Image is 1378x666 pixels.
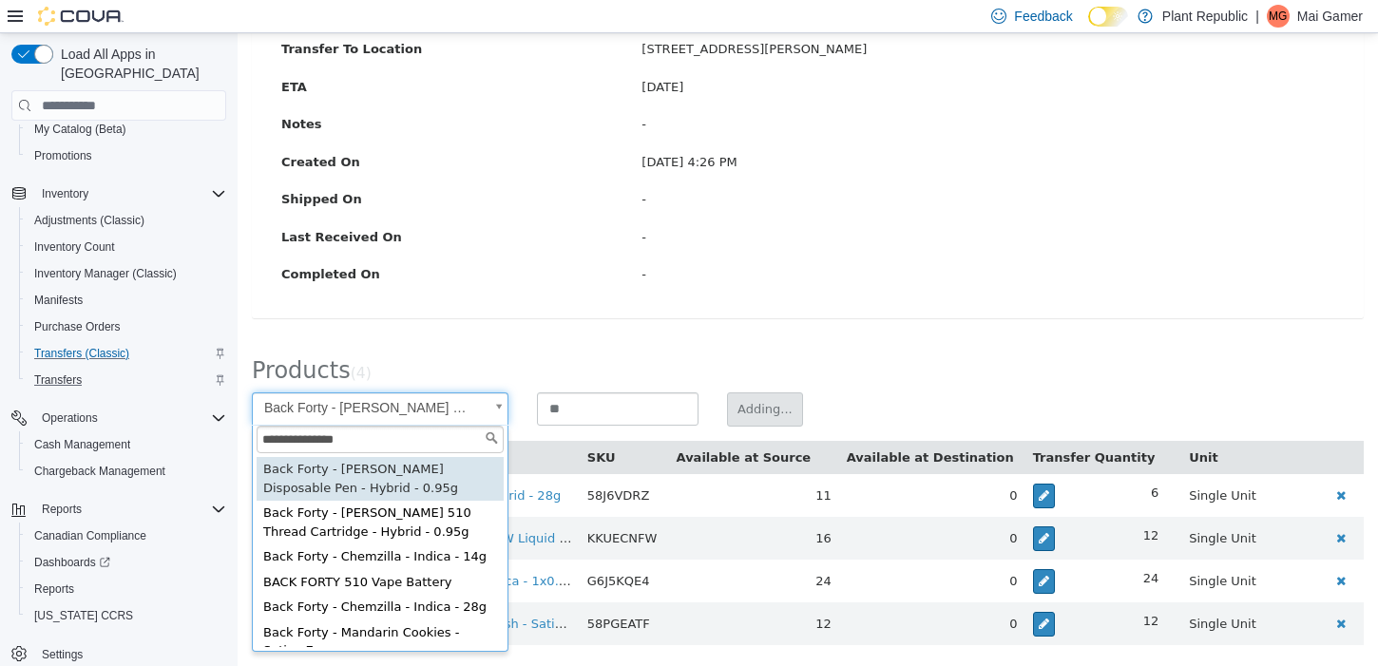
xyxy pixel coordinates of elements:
[34,643,90,666] a: Settings
[27,578,226,600] span: Reports
[19,314,234,340] button: Purchase Orders
[27,433,138,456] a: Cash Management
[27,524,154,547] a: Canadian Compliance
[27,369,226,391] span: Transfers
[34,182,96,205] button: Inventory
[27,578,82,600] a: Reports
[1088,27,1089,28] span: Dark Mode
[53,45,226,83] span: Load All Apps in [GEOGRAPHIC_DATA]
[19,116,234,143] button: My Catalog (Beta)
[1269,5,1287,28] span: MG
[42,647,83,662] span: Settings
[34,437,130,452] span: Cash Management
[34,319,121,334] span: Purchase Orders
[42,502,82,517] span: Reports
[19,424,266,467] div: Back Forty - [PERSON_NAME] Disposable Pen - Hybrid - 0.95g
[19,537,266,562] div: BACK FORTY 510 Vape Battery
[27,551,118,574] a: Dashboards
[19,207,234,234] button: Adjustments (Classic)
[27,460,173,483] a: Chargeback Management
[34,581,74,597] span: Reports
[4,405,234,431] button: Operations
[34,528,146,543] span: Canadian Compliance
[27,289,90,312] a: Manifests
[27,604,226,627] span: Washington CCRS
[19,431,234,458] button: Cash Management
[34,293,83,308] span: Manifests
[27,604,141,627] a: [US_STATE] CCRS
[34,555,110,570] span: Dashboards
[27,315,226,338] span: Purchase Orders
[34,498,226,521] span: Reports
[19,458,234,485] button: Chargeback Management
[34,642,226,666] span: Settings
[19,143,234,169] button: Promotions
[1162,5,1248,28] p: Plant Republic
[19,576,234,602] button: Reports
[27,236,123,258] a: Inventory Count
[34,407,105,429] button: Operations
[4,496,234,523] button: Reports
[34,148,92,163] span: Promotions
[27,236,226,258] span: Inventory Count
[27,262,226,285] span: Inventory Manager (Classic)
[27,342,137,365] a: Transfers (Classic)
[19,587,266,631] div: Back Forty - Mandarin Cookies - Sativa 7g
[27,118,226,141] span: My Catalog (Beta)
[1267,5,1290,28] div: Mai Gamer
[27,118,134,141] a: My Catalog (Beta)
[27,524,226,547] span: Canadian Compliance
[1255,5,1259,28] p: |
[42,186,88,201] span: Inventory
[1014,7,1072,26] span: Feedback
[27,209,152,232] a: Adjustments (Classic)
[34,346,129,361] span: Transfers (Classic)
[19,260,234,287] button: Inventory Manager (Classic)
[19,340,234,367] button: Transfers (Classic)
[19,523,234,549] button: Canadian Compliance
[27,144,100,167] a: Promotions
[27,551,226,574] span: Dashboards
[27,433,226,456] span: Cash Management
[27,209,226,232] span: Adjustments (Classic)
[34,464,165,479] span: Chargeback Management
[27,289,226,312] span: Manifests
[27,144,226,167] span: Promotions
[19,234,234,260] button: Inventory Count
[1088,7,1128,27] input: Dark Mode
[27,342,226,365] span: Transfers (Classic)
[38,7,124,26] img: Cova
[34,122,126,137] span: My Catalog (Beta)
[42,410,98,426] span: Operations
[34,213,144,228] span: Adjustments (Classic)
[19,367,234,393] button: Transfers
[34,182,226,205] span: Inventory
[34,498,89,521] button: Reports
[34,239,115,255] span: Inventory Count
[34,407,226,429] span: Operations
[27,262,184,285] a: Inventory Manager (Classic)
[19,287,234,314] button: Manifests
[27,460,226,483] span: Chargeback Management
[19,549,234,576] a: Dashboards
[34,608,133,623] span: [US_STATE] CCRS
[27,369,89,391] a: Transfers
[1297,5,1363,28] p: Mai Gamer
[34,266,177,281] span: Inventory Manager (Classic)
[27,315,128,338] a: Purchase Orders
[19,467,266,511] div: Back Forty - [PERSON_NAME] 510 Thread Cartridge - Hybrid - 0.95g
[19,511,266,537] div: Back Forty - Chemzilla - Indica - 14g
[19,561,266,587] div: Back Forty - Chemzilla - Indica - 28g
[34,372,82,388] span: Transfers
[4,181,234,207] button: Inventory
[19,602,234,629] button: [US_STATE] CCRS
